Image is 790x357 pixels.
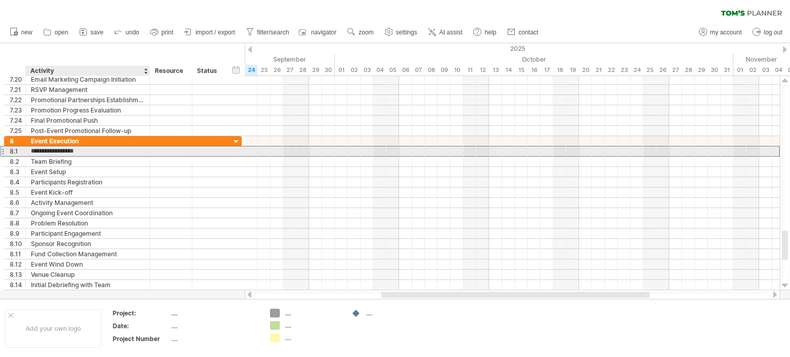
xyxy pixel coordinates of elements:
div: 8.4 [10,177,25,187]
div: .... [285,321,341,330]
div: 8.3 [10,167,25,177]
div: Tuesday, 4 November 2025 [772,65,785,76]
div: Activity [30,66,144,76]
div: Event Execution [31,136,145,146]
span: help [484,29,496,36]
div: 7.25 [10,126,25,136]
span: navigator [311,29,336,36]
span: import / export [195,29,235,36]
a: zoom [345,26,376,39]
div: 8.5 [10,187,25,197]
div: Thursday, 30 October 2025 [708,65,721,76]
div: Initial Debriefing with Team [31,280,145,290]
div: Sunday, 19 October 2025 [566,65,579,76]
div: Saturday, 25 October 2025 [643,65,656,76]
div: 8.7 [10,208,25,218]
div: .... [366,309,422,317]
div: Monday, 20 October 2025 [579,65,592,76]
div: 8.11 [10,249,25,259]
div: Venue Cleanup [31,270,145,279]
div: Tuesday, 7 October 2025 [412,65,425,76]
div: Saturday, 11 October 2025 [463,65,476,76]
div: Tuesday, 30 September 2025 [322,65,335,76]
div: 7.20 [10,74,25,84]
div: Tuesday, 14 October 2025 [502,65,515,76]
div: Wednesday, 8 October 2025 [425,65,438,76]
span: contact [518,29,538,36]
div: Monday, 3 November 2025 [759,65,772,76]
span: new [21,29,32,36]
div: 8.6 [10,198,25,208]
div: Monday, 6 October 2025 [399,65,412,76]
div: 7.23 [10,105,25,115]
div: Email Marketing Campaign Initiation [31,74,145,84]
a: save [77,26,106,39]
a: contact [505,26,542,39]
div: 8.1 [10,146,25,156]
div: 8.2 [10,157,25,166]
span: AI assist [439,29,462,36]
div: Event Wind Down [31,259,145,269]
div: Saturday, 4 October 2025 [373,65,386,76]
a: import / export [182,26,238,39]
a: navigator [297,26,339,39]
div: Project Number [113,334,169,343]
div: Fund Collection Management [31,249,145,259]
div: Team Briefing [31,157,145,166]
div: .... [285,333,341,342]
div: .... [171,322,258,330]
div: Sunday, 28 September 2025 [296,65,309,76]
div: 8.14 [10,280,25,290]
div: Status [197,66,220,76]
div: 8.10 [10,239,25,249]
div: Wednesday, 22 October 2025 [605,65,618,76]
div: Thursday, 23 October 2025 [618,65,631,76]
div: Participant Engagement [31,229,145,238]
div: Friday, 17 October 2025 [541,65,553,76]
div: Activity Management [31,198,145,208]
div: Saturday, 18 October 2025 [553,65,566,76]
div: Saturday, 1 November 2025 [733,65,746,76]
a: open [41,26,71,39]
a: settings [382,26,420,39]
div: Wednesday, 29 October 2025 [695,65,708,76]
div: Sunday, 5 October 2025 [386,65,399,76]
div: RSVP Management [31,85,145,95]
div: Monday, 27 October 2025 [669,65,682,76]
div: Tuesday, 28 October 2025 [682,65,695,76]
div: Friday, 31 October 2025 [721,65,733,76]
span: zoom [358,29,373,36]
div: Thursday, 2 October 2025 [348,65,361,76]
a: log out [750,26,785,39]
div: Date: [113,322,169,330]
div: Thursday, 9 October 2025 [438,65,451,76]
div: Friday, 26 September 2025 [271,65,283,76]
div: Problem Resolution [31,218,145,228]
div: Post-Event Promotional Follow-up [31,126,145,136]
div: Tuesday, 21 October 2025 [592,65,605,76]
span: my account [710,29,742,36]
a: print [148,26,176,39]
div: Add your own logo [5,309,101,348]
a: AI assist [425,26,465,39]
div: Wednesday, 15 October 2025 [515,65,528,76]
a: filter/search [243,26,292,39]
div: Wednesday, 24 September 2025 [245,65,258,76]
span: save [91,29,103,36]
div: Event Setup [31,167,145,177]
div: 8.13 [10,270,25,279]
div: Monday, 29 September 2025 [309,65,322,76]
span: log out [764,29,782,36]
div: Event Kick-off [31,187,145,197]
div: Sunday, 12 October 2025 [476,65,489,76]
div: Project: [113,309,169,317]
div: Saturday, 27 September 2025 [283,65,296,76]
div: 7.21 [10,85,25,95]
div: 8.8 [10,218,25,228]
div: Participants Registration [31,177,145,187]
div: Sunday, 2 November 2025 [746,65,759,76]
div: Friday, 24 October 2025 [631,65,643,76]
div: 8 [10,136,25,146]
div: Friday, 10 October 2025 [451,65,463,76]
div: Promotion Progress Evaluation [31,105,145,115]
